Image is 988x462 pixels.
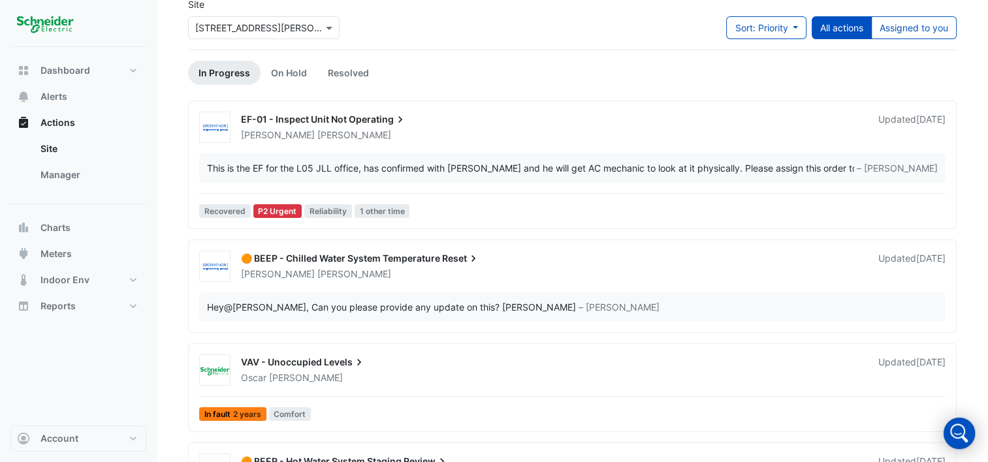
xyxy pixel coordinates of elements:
[812,16,872,39] button: All actions
[324,356,366,369] span: Levels
[17,116,30,129] app-icon: Actions
[233,410,261,418] span: 2 years
[30,162,146,188] a: Manager
[40,273,89,286] span: Indoor Env
[40,116,75,129] span: Actions
[241,253,440,264] span: 🟠 BEEP - Chilled Water System Temperature
[878,113,946,142] div: Updated
[10,267,146,293] button: Indoor Env
[10,110,146,136] button: Actions
[40,221,71,234] span: Charts
[355,204,410,218] span: 1 other time
[199,407,266,421] span: In fault
[10,425,146,452] button: Account
[224,301,306,313] span: naw@gegroup.com.au [Grosvenor Engineering]
[269,371,343,384] span: [PERSON_NAME]
[207,161,854,175] div: This is the EF for the L05 JLL office, has confirmed with [PERSON_NAME] and he will get AC mechan...
[944,418,975,449] div: Open Intercom Messenger
[10,57,146,84] button: Dashboard
[241,129,315,140] span: [PERSON_NAME]
[871,16,957,39] button: Assigned to you
[726,16,806,39] button: Sort: Priority
[442,252,480,265] span: Reset
[188,61,261,85] a: In Progress
[40,90,67,103] span: Alerts
[349,113,407,126] span: Operating
[916,253,946,264] span: Wed 06-Aug-2025 15:38 AEST
[241,114,347,125] span: EF-01 - Inspect Unit Not
[17,300,30,313] app-icon: Reports
[10,136,146,193] div: Actions
[878,356,946,384] div: Updated
[878,252,946,281] div: Updated
[857,161,938,175] span: – [PERSON_NAME]
[40,432,78,445] span: Account
[10,293,146,319] button: Reports
[253,204,302,218] div: P2 Urgent
[17,273,30,286] app-icon: Indoor Env
[17,221,30,234] app-icon: Charts
[40,64,90,77] span: Dashboard
[735,22,788,33] span: Sort: Priority
[199,204,251,218] span: Recovered
[269,407,311,421] span: Comfort
[30,136,146,162] a: Site
[916,114,946,125] span: Fri 01-Aug-2025 10:06 AEST
[200,121,230,134] img: Grosvenor Engineering
[17,64,30,77] app-icon: Dashboard
[16,10,74,37] img: Company Logo
[304,204,352,218] span: Reliability
[317,61,379,85] a: Resolved
[241,268,315,279] span: [PERSON_NAME]
[17,247,30,260] app-icon: Meters
[261,61,317,85] a: On Hold
[916,356,946,367] span: Fri 04-Jul-2025 14:49 AEST
[200,260,230,273] img: Grosvenor Engineering
[10,215,146,241] button: Charts
[317,129,391,142] span: [PERSON_NAME]
[207,300,576,314] div: Hey , Can you please provide any update on this? [PERSON_NAME]
[317,268,391,281] span: [PERSON_NAME]
[10,84,146,110] button: Alerts
[200,364,230,377] img: Schneider Electric
[17,90,30,103] app-icon: Alerts
[241,356,322,367] span: VAV - Unoccupied
[579,300,660,314] span: – [PERSON_NAME]
[10,241,146,267] button: Meters
[40,247,72,260] span: Meters
[241,372,266,383] span: Oscar
[40,300,76,313] span: Reports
